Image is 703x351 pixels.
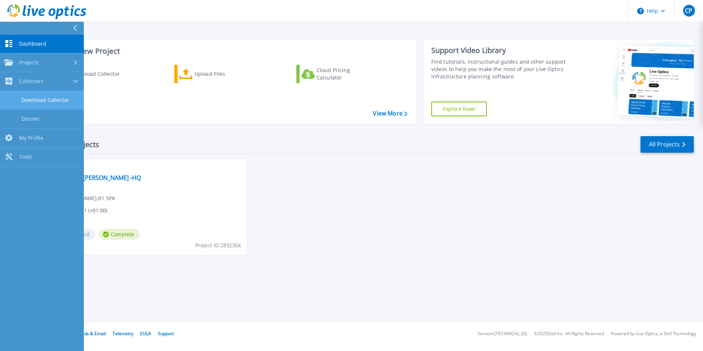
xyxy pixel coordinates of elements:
span: Projects [19,59,39,66]
a: Cloud Pricing Calculator [296,65,378,83]
li: Version: [TECHNICAL_ID] [478,331,527,336]
h3: Start a New Project [52,47,407,55]
div: Upload Files [195,67,253,81]
a: Support [158,330,174,337]
a: Ads & Email [81,330,106,337]
a: Explore Now! [431,102,487,116]
div: Download Collector [71,67,130,81]
span: CP [685,8,692,14]
a: FATTORIE [PERSON_NAME] -HQ [56,174,141,181]
a: All Projects [640,136,694,153]
span: Project ID: 2832304 [195,241,241,249]
a: Upload Files [174,65,256,83]
div: Find tutorials, instructional guides and other support videos to help you make the most of your L... [431,58,569,80]
div: Cloud Pricing Calculator [317,67,375,81]
a: EULA [140,330,151,337]
span: Dashboard [19,40,46,47]
span: [PERSON_NAME] , R1 SPA [56,194,115,202]
a: Telemetry [113,330,133,337]
span: Optical Prime [56,164,242,172]
span: Complete [99,229,140,240]
li: © 2025 Dell Inc. All Rights Reserved [534,331,604,336]
a: Download Collector [52,65,134,83]
a: View More [373,110,407,117]
span: My Profile [19,135,43,141]
li: Powered by Live Optics, a Dell Technology [611,331,696,336]
div: Support Video Library [431,46,569,55]
span: Tools [19,153,32,160]
span: Collectors [19,78,43,85]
